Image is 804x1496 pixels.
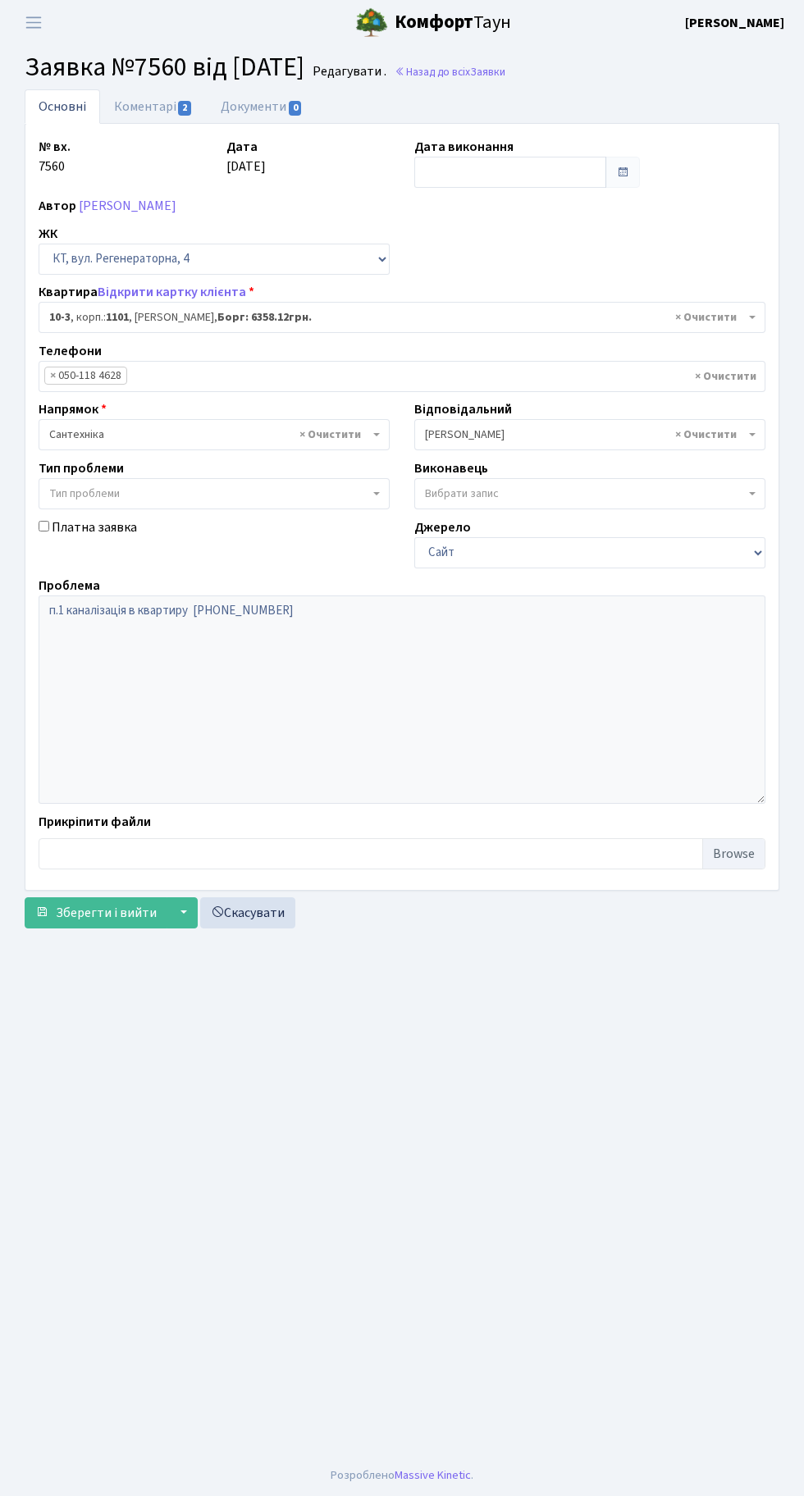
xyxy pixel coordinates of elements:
[50,367,56,384] span: ×
[49,486,120,502] span: Тип проблеми
[100,89,207,124] a: Коментарі
[39,282,254,302] label: Квартира
[44,367,127,385] li: 050-118 4628
[39,302,765,333] span: <b>10-3</b>, корп.: <b>1101</b>, Слонь Антоніна Сергіївна, <b>Борг: 6358.12грн.</b>
[39,341,102,361] label: Телефони
[39,595,765,804] textarea: п.1 каналізація в квартиру [PHONE_NUMBER]
[299,426,361,443] span: Видалити всі елементи
[25,89,100,124] a: Основні
[414,419,765,450] span: Тихонов М.М.
[39,224,57,244] label: ЖК
[214,137,402,188] div: [DATE]
[414,137,514,157] label: Дата виконання
[695,368,756,385] span: Видалити всі елементи
[226,137,258,157] label: Дата
[395,9,511,37] span: Таун
[200,897,295,928] a: Скасувати
[178,101,191,116] span: 2
[685,13,784,33] a: [PERSON_NAME]
[395,64,505,80] a: Назад до всіхЗаявки
[39,399,107,419] label: Напрямок
[395,9,473,35] b: Комфорт
[414,399,512,419] label: Відповідальний
[39,419,390,450] span: Сантехніка
[217,309,312,326] b: Борг: 6358.12грн.
[675,426,737,443] span: Видалити всі елементи
[289,101,302,116] span: 0
[39,137,71,157] label: № вх.
[25,897,167,928] button: Зберегти і вийти
[355,7,388,39] img: logo.png
[39,576,100,595] label: Проблема
[331,1466,473,1485] div: Розроблено .
[79,197,176,215] a: [PERSON_NAME]
[470,64,505,80] span: Заявки
[309,64,386,80] small: Редагувати .
[685,14,784,32] b: [PERSON_NAME]
[56,904,157,922] span: Зберегти і вийти
[13,9,54,36] button: Переключити навігацію
[98,283,246,301] a: Відкрити картку клієнта
[49,426,369,443] span: Сантехніка
[39,196,76,216] label: Автор
[414,458,488,478] label: Виконавець
[49,309,71,326] b: 10-3
[207,89,317,124] a: Документи
[425,426,745,443] span: Тихонов М.М.
[26,137,214,188] div: 7560
[395,1466,471,1484] a: Massive Kinetic
[39,458,124,478] label: Тип проблеми
[675,309,737,326] span: Видалити всі елементи
[106,309,129,326] b: 1101
[52,518,137,537] label: Платна заявка
[414,518,471,537] label: Джерело
[25,48,304,86] span: Заявка №7560 від [DATE]
[39,812,151,832] label: Прикріпити файли
[425,486,499,502] span: Вибрати запис
[49,309,745,326] span: <b>10-3</b>, корп.: <b>1101</b>, Слонь Антоніна Сергіївна, <b>Борг: 6358.12грн.</b>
